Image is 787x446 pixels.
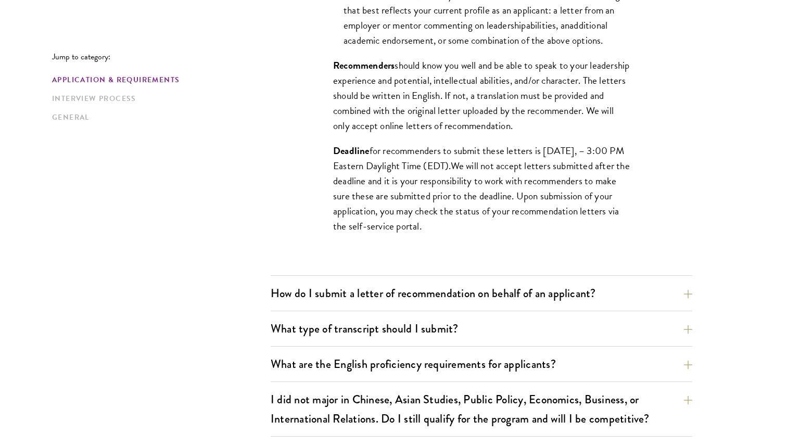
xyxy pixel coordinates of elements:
[271,388,692,430] button: I did not major in Chinese, Asian Studies, Public Policy, Economics, Business, or International R...
[271,282,692,305] button: How do I submit a letter of recommendation on behalf of an applicant?
[344,18,607,48] span: additional academic endorsement, or some combination of the above options.
[526,18,570,33] span: abilities, an
[333,58,395,73] span: Recommenders
[333,143,624,173] span: for recommenders to submit these letters is [DATE], – 3:00 PM Eastern Daylight Time (EDT)
[52,93,264,104] a: Interview Process
[333,143,370,158] span: Deadline
[271,352,692,376] button: What are the English proficiency requirements for applicants?
[52,74,264,85] a: Application & Requirements
[271,317,692,340] button: What type of transcript should I submit?
[52,112,264,123] a: General
[333,58,629,133] span: should know you well and be able to speak to your leadership experience and potential, intellectu...
[333,158,630,234] span: We will not accept letters submitted after the deadline and it is your responsibility to work wit...
[52,52,271,61] p: Jump to category:
[449,158,450,173] span: .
